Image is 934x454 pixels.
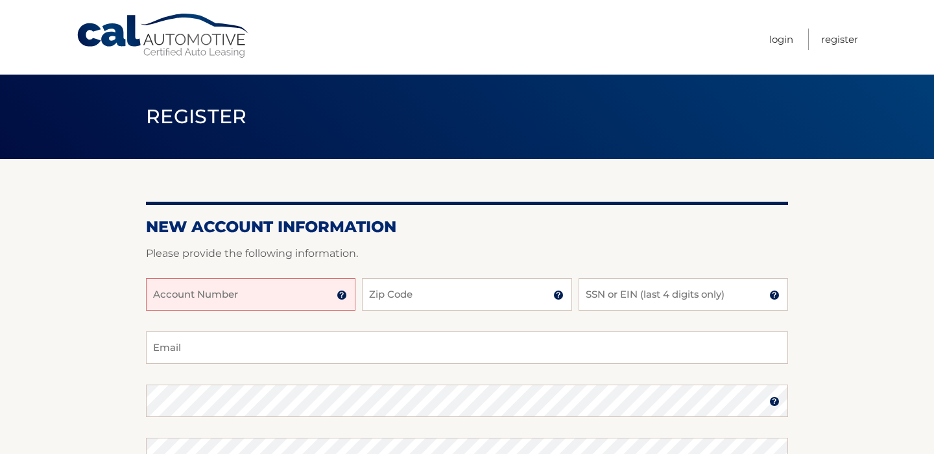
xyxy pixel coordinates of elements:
a: Cal Automotive [76,13,251,59]
input: Account Number [146,278,355,311]
img: tooltip.svg [769,396,780,407]
input: Zip Code [362,278,571,311]
span: Register [146,104,247,128]
a: Login [769,29,793,50]
img: tooltip.svg [769,290,780,300]
a: Register [821,29,858,50]
input: SSN or EIN (last 4 digits only) [579,278,788,311]
img: tooltip.svg [337,290,347,300]
input: Email [146,331,788,364]
img: tooltip.svg [553,290,564,300]
p: Please provide the following information. [146,245,788,263]
h2: New Account Information [146,217,788,237]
